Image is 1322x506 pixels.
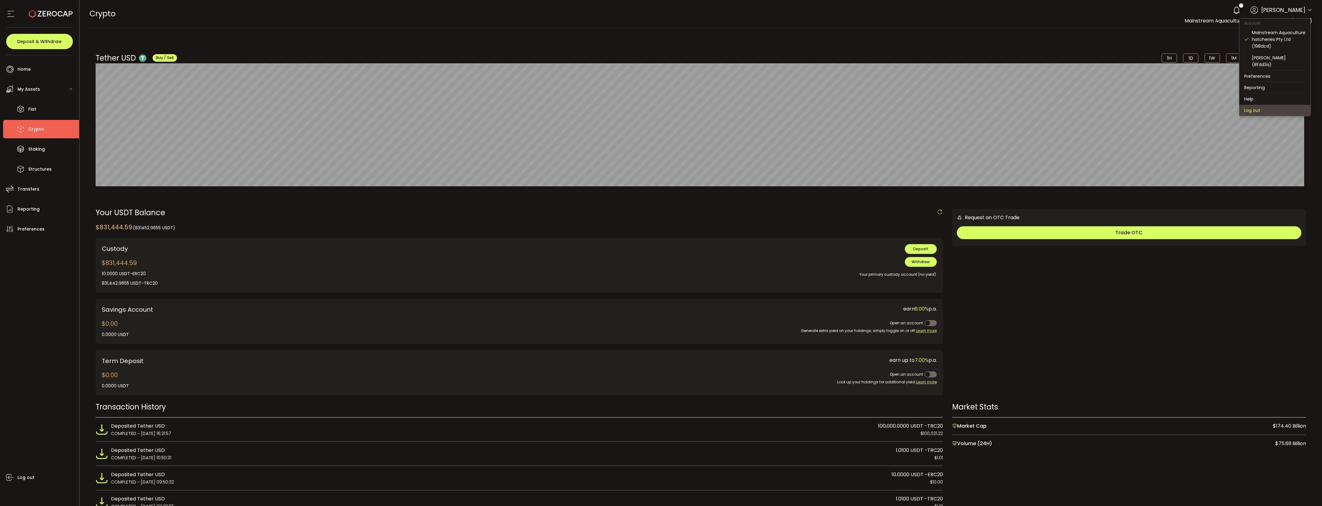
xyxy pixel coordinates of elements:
div: $831,444.59 [102,258,158,287]
div: Market Stats [952,401,1306,412]
span: Deposit & Withdraw [17,39,62,44]
span: Crypto [89,8,116,19]
span: Transfers [18,185,39,194]
div: Custody [102,244,436,253]
div: $831,444.59 [96,223,175,232]
span: Reporting [18,205,40,214]
span: Mainstream Aquaculture hatcheries Pty Ltd (198dcd) [1185,17,1312,24]
span: Volume (24H) [952,440,992,448]
span: 1.0100 USDT -TRC20 [896,495,943,503]
div: Your USDT Balance [96,209,943,216]
span: 1.0100 USDT -TRC20 [896,446,943,454]
span: [PERSON_NAME] [1261,6,1305,14]
span: Buy / Sell [156,55,174,60]
button: Withdraw [905,257,937,267]
div: 0.0000 USDT [102,383,129,389]
span: 100,000.0000 USDT -TRC20 [878,422,943,430]
div: Term Deposit [102,356,436,366]
div: 831,442.9655 USDT-TRC20 [102,280,158,287]
span: COMPLETED ~ [DATE] 10:50:31 [111,454,171,461]
div: $0.00 [102,319,129,338]
span: Crypto [28,125,44,134]
span: $1.01 [934,454,943,461]
span: $100,021.22 [920,430,943,437]
span: Market Cap [952,422,987,430]
span: Structures [28,165,52,174]
span: Staking [28,145,45,154]
li: Preferences [1239,71,1310,82]
div: Lock up your holdings for additional yield. [445,379,937,385]
div: [PERSON_NAME] (8fdd3a) [1252,54,1305,68]
span: Learn more [916,379,937,385]
div: Savings Account [102,305,515,314]
span: Home [18,65,31,74]
span: COMPLETED ~ [DATE] 09:50:32 [111,479,174,485]
li: Help [1239,93,1310,105]
div: Generate extra yield on your holdings; simply toggle on or off. [524,328,937,334]
span: Log out [18,473,34,482]
span: Preferences [18,225,45,234]
span: Withdraw [912,259,930,264]
span: Deposited Tether USD [111,446,165,454]
button: Deposit & Withdraw [6,34,73,49]
span: Open an account [890,372,923,377]
span: (831452.9655 USDT) [133,225,175,231]
div: 10.0000 USDT-ERC20 [102,271,158,277]
li: 1H [1162,53,1177,63]
span: Trade OTC [1115,229,1142,236]
span: Deposited Tether USD [111,495,165,503]
span: Deposited Tether USD [111,422,165,430]
li: 1W [1205,53,1220,63]
span: COMPLETED ~ [DATE] 16:21:57 [111,430,171,437]
span: Learn more [916,328,937,333]
span: 6.00% [915,305,928,312]
li: 1D [1183,53,1198,63]
div: Your primary custody account (no yield). [445,267,937,278]
span: Deposited Tether USD [111,471,165,479]
li: Log out [1239,105,1310,116]
li: 1M [1226,53,1241,63]
span: Deposit [913,246,928,251]
span: earn p.a. [903,305,937,312]
button: Trade OTC [957,226,1301,239]
li: Reporting [1239,82,1310,93]
button: Deposit [905,244,937,254]
span: 10.0000 USDT -ERC20 [892,471,943,479]
div: Mainstream Aquaculture hatcheries Pty Ltd (198dcd) [1252,29,1305,49]
span: Open an account [890,320,923,326]
span: 7.00% [915,357,928,364]
button: Buy / Sell [152,54,177,62]
div: 0.0000 USDT [102,331,129,338]
img: 6nGpN7MZ9FLuBP83NiajKbTRY4UzlzQtBKtCrLLspmCkSvCZHBKvY3NxgQaT5JnOQREvtQ257bXeeSTueZfAPizblJ+Fe8JwA... [957,215,962,220]
div: Request an OTC Trade [952,214,1019,221]
iframe: Chat Widget [1184,259,1322,506]
div: Tether USD [96,53,177,63]
span: Fiat [28,105,36,114]
div: Transaction History [96,401,943,412]
span: 1 [1241,3,1241,8]
span: $10.00 [930,479,943,485]
span: My Assets [18,85,40,94]
span: earn up to p.a. [889,357,937,364]
div: $0.00 [102,370,129,389]
span: Account [1239,21,1265,26]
